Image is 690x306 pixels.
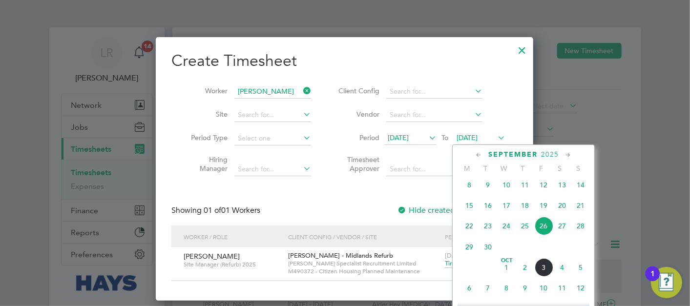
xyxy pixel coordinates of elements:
span: 13 [553,176,571,194]
label: Hiring Manager [184,155,228,173]
input: Search for... [386,163,482,176]
span: S [550,164,569,173]
span: S [569,164,587,173]
span: 01 Workers [204,205,260,215]
span: M [458,164,476,173]
span: 5 [571,258,590,277]
span: 12 [534,176,553,194]
span: 14 [571,176,590,194]
span: Site Manager (Refurb) 2025 [184,261,281,268]
label: Client Config [335,86,379,95]
span: 29 [460,238,479,256]
span: 2025 [541,150,559,159]
span: 6 [460,279,479,297]
span: 11 [553,279,571,297]
div: Period [442,225,508,248]
span: 8 [460,176,479,194]
span: 26 [534,217,553,235]
span: M490372 - Citizen Housing Planned Maintenance [288,267,440,275]
span: 7 [479,279,497,297]
span: September [488,150,538,159]
input: Search for... [386,85,482,99]
span: F [532,164,550,173]
span: 9 [479,176,497,194]
span: 01 of [204,205,221,215]
input: Select one [234,132,311,145]
span: [DATE] [457,133,478,142]
span: 9 [516,279,534,297]
span: T [513,164,532,173]
label: Period Type [184,133,228,142]
span: 4 [553,258,571,277]
h2: Create Timesheet [171,51,518,71]
span: 12 [571,279,590,297]
span: 20 [553,196,571,215]
span: 19 [534,196,553,215]
span: 27 [553,217,571,235]
div: Client Config / Vendor / Site [286,225,442,248]
span: 22 [460,217,479,235]
label: Hide created timesheets [397,205,496,215]
span: [PERSON_NAME] - Midlands Refurb [288,251,393,260]
span: 21 [571,196,590,215]
span: 3 [534,258,553,277]
span: To [439,131,451,144]
span: 2 [516,258,534,277]
div: Showing [171,205,262,216]
span: [DATE] [388,133,409,142]
span: 10 [534,279,553,297]
span: 1 [497,258,516,277]
span: 24 [497,217,516,235]
label: Period [335,133,379,142]
span: [PERSON_NAME] [184,252,240,261]
input: Search for... [386,108,482,122]
input: Search for... [234,85,311,99]
input: Search for... [234,108,311,122]
span: W [495,164,513,173]
div: Worker / Role [181,225,286,248]
label: Site [184,110,228,119]
label: Vendor [335,110,379,119]
span: 16 [479,196,497,215]
input: Search for... [234,163,311,176]
span: 18 [516,196,534,215]
span: 28 [571,217,590,235]
span: Oct [497,258,516,263]
span: 25 [516,217,534,235]
div: 1 [650,274,655,286]
span: [PERSON_NAME] Specialist Recruitment Limited [288,260,440,267]
span: Timesheet created [445,259,498,268]
span: 17 [497,196,516,215]
span: 15 [460,196,479,215]
span: 10 [497,176,516,194]
span: 11 [516,176,534,194]
span: 23 [479,217,497,235]
label: Worker [184,86,228,95]
label: Timesheet Approver [335,155,379,173]
span: 30 [479,238,497,256]
span: 8 [497,279,516,297]
span: [DATE] - [DATE] [445,251,490,260]
span: T [476,164,495,173]
button: Open Resource Center, 1 new notification [651,267,682,298]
